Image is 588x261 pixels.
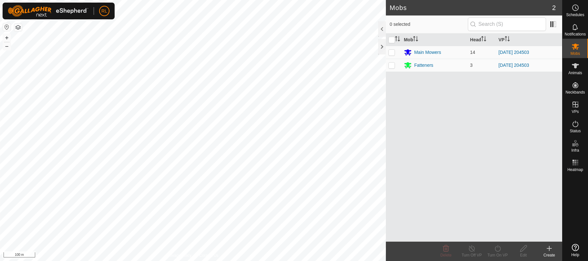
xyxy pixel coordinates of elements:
p-sorticon: Activate to sort [395,37,400,42]
span: Neckbands [565,90,585,94]
a: [DATE] 204503 [499,50,529,55]
p-sorticon: Activate to sort [481,37,486,42]
button: Reset Map [3,23,11,31]
span: Help [571,253,579,257]
input: Search (S) [468,17,546,31]
span: Schedules [566,13,584,17]
button: – [3,42,11,50]
div: Edit [511,252,536,258]
span: VPs [572,110,579,114]
th: Head [468,34,496,46]
p-sorticon: Activate to sort [413,37,418,42]
span: Mobs [571,52,580,55]
a: Privacy Policy [167,253,191,258]
span: Animals [568,71,582,75]
span: 3 [470,63,473,68]
span: Notifications [565,32,586,36]
button: Map Layers [14,24,22,31]
a: Contact Us [199,253,218,258]
div: Turn On VP [485,252,511,258]
div: Fatteners [414,62,433,69]
button: + [3,34,11,42]
div: Create [536,252,562,258]
span: Heatmap [567,168,583,172]
span: RL [101,8,107,15]
th: Mob [401,34,468,46]
span: 2 [552,3,556,13]
span: 14 [470,50,475,55]
p-sorticon: Activate to sort [505,37,510,42]
h2: Mobs [390,4,552,12]
span: 0 selected [390,21,468,28]
span: Infra [571,148,579,152]
a: [DATE] 204503 [499,63,529,68]
span: Delete [440,253,452,257]
th: VP [496,34,562,46]
a: Help [562,241,588,259]
div: Turn Off VP [459,252,485,258]
span: Status [570,129,581,133]
img: Gallagher Logo [8,5,88,17]
div: Main Mowers [414,49,441,56]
